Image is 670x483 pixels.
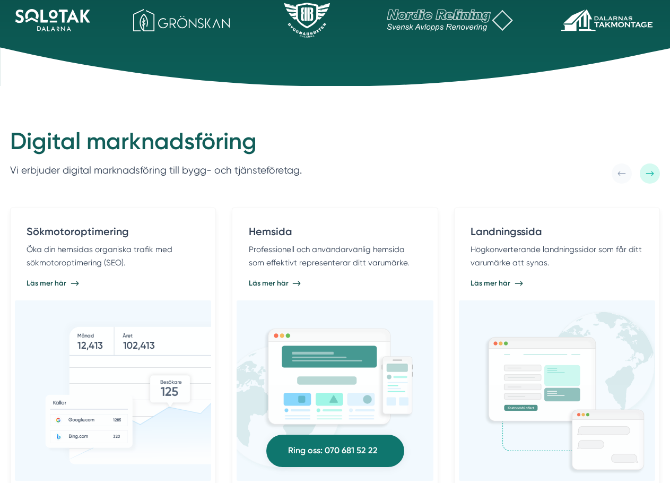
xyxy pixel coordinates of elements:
[471,243,643,269] p: Högkonverterande landningssidor som får ditt varumärke att synas.
[44,312,251,470] img: Sökmotoroptimering för bygg- och tjänsteföretag.
[471,278,510,288] span: Läs mer här
[27,243,199,269] p: Öka din hemsidas organiska trafik med sökmotoroptimering (SEO).
[249,278,289,288] span: Läs mer här
[213,326,414,476] img: Hemsida för bygg- och tjänsteföretag.
[471,225,643,244] h4: Landningssida
[27,278,66,288] span: Läs mer här
[10,126,302,162] h2: Digital marknadsföring
[10,162,302,178] p: Vi erbjuder digital marknadsföring till bygg- och tjänsteföretag.
[249,225,421,244] h4: Hemsida
[266,435,404,467] a: Ring oss: 070 681 52 22
[27,225,199,244] h4: Sökmotoroptimering
[483,306,664,476] img: Landningssida för bygg- och tjänsteföretag.
[249,243,421,269] p: Professionell och användarvänlig hemsida som effektivt representerar ditt varumärke.
[288,444,378,458] span: Ring oss: 070 681 52 22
